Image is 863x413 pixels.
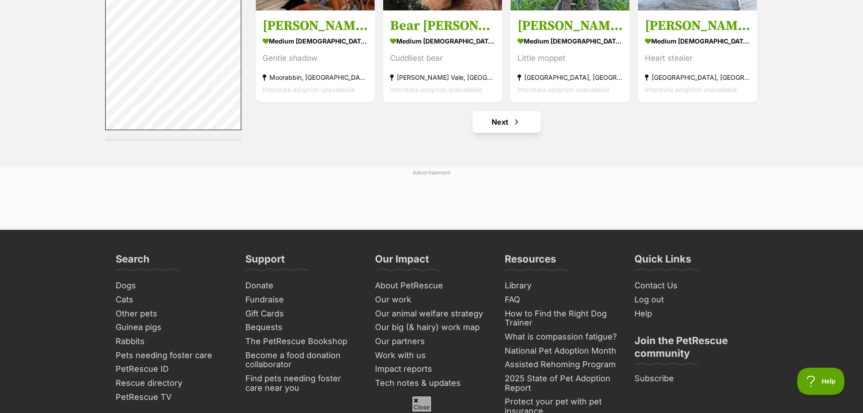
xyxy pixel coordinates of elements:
[645,17,750,34] h3: [PERSON_NAME]
[390,17,495,34] h3: Bear [PERSON_NAME]
[371,279,492,293] a: About PetRescue
[511,10,629,102] a: [PERSON_NAME] medium [DEMOGRAPHIC_DATA] Dog Little moppet [GEOGRAPHIC_DATA], [GEOGRAPHIC_DATA] In...
[390,52,495,64] div: Cuddliest bear
[645,52,750,64] div: Heart stealer
[505,253,556,271] h3: Resources
[383,10,502,102] a: Bear [PERSON_NAME] medium [DEMOGRAPHIC_DATA] Dog Cuddliest bear [PERSON_NAME] Vale, [GEOGRAPHIC_D...
[263,85,355,93] span: Interstate adoption unavailable
[517,52,623,64] div: Little moppet
[112,376,233,390] a: Rescue directory
[255,111,758,133] nav: Pagination
[517,34,623,47] strong: medium [DEMOGRAPHIC_DATA] Dog
[242,349,362,372] a: Become a food donation collaborator
[645,34,750,47] strong: medium [DEMOGRAPHIC_DATA] Dog
[112,362,233,376] a: PetRescue ID
[631,279,751,293] a: Contact Us
[645,71,750,83] strong: [GEOGRAPHIC_DATA], [GEOGRAPHIC_DATA]
[412,396,432,412] span: Close
[263,34,368,47] strong: medium [DEMOGRAPHIC_DATA] Dog
[371,335,492,349] a: Our partners
[242,321,362,335] a: Bequests
[517,85,609,93] span: Interstate adoption unavailable
[242,279,362,293] a: Donate
[631,372,751,386] a: Subscribe
[112,293,233,307] a: Cats
[112,307,233,321] a: Other pets
[371,307,492,321] a: Our animal welfare strategy
[371,293,492,307] a: Our work
[112,335,233,349] a: Rabbits
[116,253,150,271] h3: Search
[501,293,622,307] a: FAQ
[256,10,375,102] a: [PERSON_NAME] medium [DEMOGRAPHIC_DATA] Dog Gentle shadow Moorabbin, [GEOGRAPHIC_DATA] Interstate...
[242,372,362,395] a: Find pets needing foster care near you
[390,71,495,83] strong: [PERSON_NAME] Vale, [GEOGRAPHIC_DATA]
[263,52,368,64] div: Gentle shadow
[501,279,622,293] a: Library
[371,376,492,390] a: Tech notes & updates
[501,358,622,372] a: Assisted Rehoming Program
[501,344,622,358] a: National Pet Adoption Month
[371,362,492,376] a: Impact reports
[112,349,233,363] a: Pets needing foster care
[645,85,737,93] span: Interstate adoption unavailable
[517,71,623,83] strong: [GEOGRAPHIC_DATA], [GEOGRAPHIC_DATA]
[797,368,845,395] iframe: Help Scout Beacon - Open
[263,71,368,83] strong: Moorabbin, [GEOGRAPHIC_DATA]
[501,307,622,330] a: How to Find the Right Dog Trainer
[375,253,429,271] h3: Our Impact
[112,390,233,404] a: PetRescue TV
[473,111,541,133] a: Next page
[242,293,362,307] a: Fundraise
[501,372,622,395] a: 2025 State of Pet Adoption Report
[631,293,751,307] a: Log out
[242,335,362,349] a: The PetRescue Bookshop
[501,330,622,344] a: What is compassion fatigue?
[638,10,757,102] a: [PERSON_NAME] medium [DEMOGRAPHIC_DATA] Dog Heart stealer [GEOGRAPHIC_DATA], [GEOGRAPHIC_DATA] In...
[517,17,623,34] h3: [PERSON_NAME]
[112,279,233,293] a: Dogs
[390,85,482,93] span: Interstate adoption unavailable
[245,253,285,271] h3: Support
[631,307,751,321] a: Help
[242,307,362,321] a: Gift Cards
[371,349,492,363] a: Work with us
[390,34,495,47] strong: medium [DEMOGRAPHIC_DATA] Dog
[112,321,233,335] a: Guinea pigs
[634,253,691,271] h3: Quick Links
[263,17,368,34] h3: [PERSON_NAME]
[634,334,748,365] h3: Join the PetRescue community
[371,321,492,335] a: Our big (& hairy) work map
